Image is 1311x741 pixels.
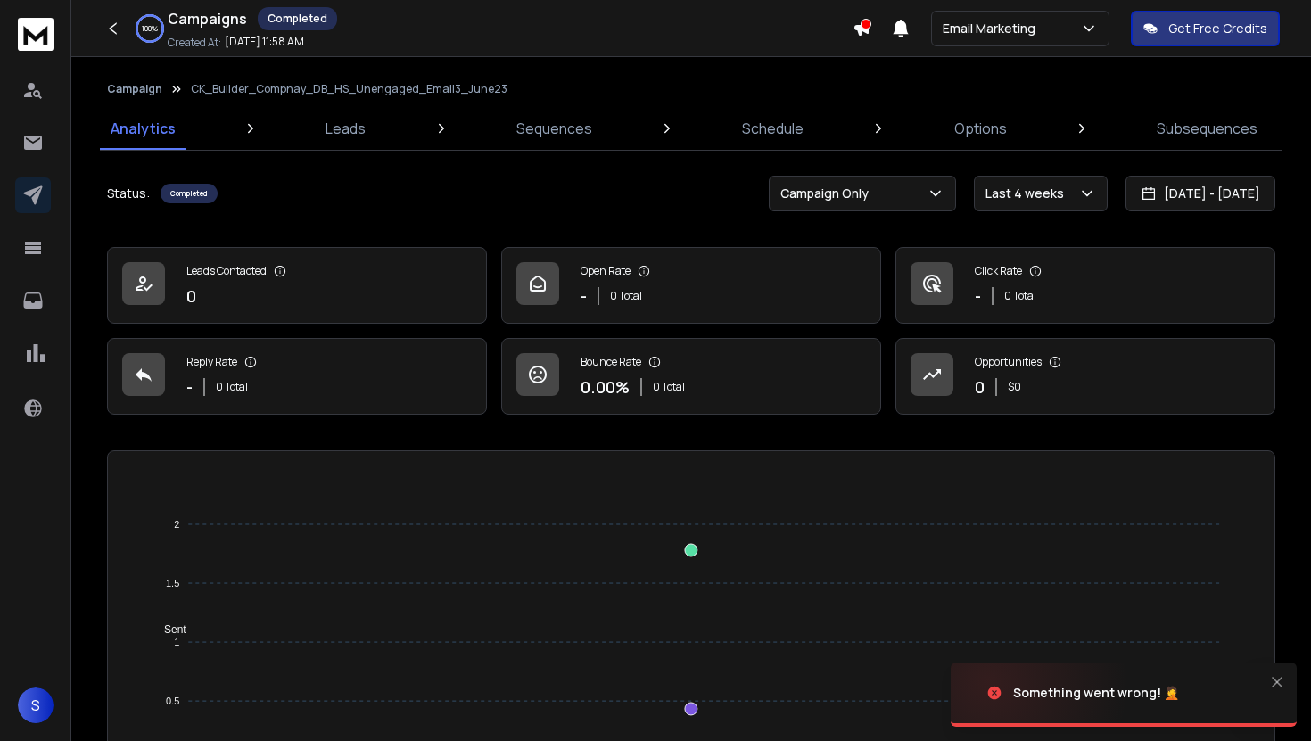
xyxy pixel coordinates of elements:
p: 0 [186,284,196,309]
a: Opportunities0$0 [895,338,1275,415]
a: Reply Rate-0 Total [107,338,487,415]
a: Sequences [506,107,603,150]
p: 0 Total [653,380,685,394]
tspan: 1 [174,637,179,647]
p: 0 [975,375,985,399]
tspan: 0.5 [166,696,179,706]
img: image [951,645,1129,741]
p: Sequences [516,118,592,139]
p: Open Rate [581,264,631,278]
a: Leads Contacted0 [107,247,487,324]
tspan: 1.5 [166,578,179,589]
p: 0 Total [1004,289,1036,303]
p: $ 0 [1008,380,1021,394]
a: Open Rate-0 Total [501,247,881,324]
p: Created At: [168,36,221,50]
p: - [975,284,981,309]
div: Something went wrong! 🤦 [1013,684,1179,702]
button: [DATE] - [DATE] [1125,176,1275,211]
p: Last 4 weeks [985,185,1071,202]
div: Completed [161,184,218,203]
p: Campaign Only [780,185,876,202]
p: Bounce Rate [581,355,641,369]
p: - [186,375,193,399]
button: Get Free Credits [1131,11,1280,46]
p: 0.00 % [581,375,630,399]
p: Leads Contacted [186,264,267,278]
a: Click Rate-0 Total [895,247,1275,324]
button: S [18,687,54,723]
span: Sent [151,623,186,636]
button: Campaign [107,82,162,96]
p: Email Marketing [943,20,1043,37]
p: [DATE] 11:58 AM [225,35,304,49]
p: Leads [326,118,366,139]
p: Schedule [742,118,804,139]
p: Status: [107,185,150,202]
a: Analytics [100,107,186,150]
p: 100 % [142,23,158,34]
p: Click Rate [975,264,1022,278]
p: 0 Total [216,380,248,394]
p: Subsequences [1157,118,1257,139]
a: Subsequences [1146,107,1268,150]
a: Leads [315,107,376,150]
a: Bounce Rate0.00%0 Total [501,338,881,415]
p: Reply Rate [186,355,237,369]
img: logo [18,18,54,51]
p: Analytics [111,118,176,139]
a: Options [944,107,1018,150]
tspan: 2 [174,519,179,530]
p: CK_Builder_Compnay_DB_HS_Unengaged_Email3_June23 [191,82,507,96]
a: Schedule [731,107,814,150]
p: Options [954,118,1007,139]
p: Get Free Credits [1168,20,1267,37]
h1: Campaigns [168,8,247,29]
div: Completed [258,7,337,30]
p: - [581,284,587,309]
p: Opportunities [975,355,1042,369]
p: 0 Total [610,289,642,303]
